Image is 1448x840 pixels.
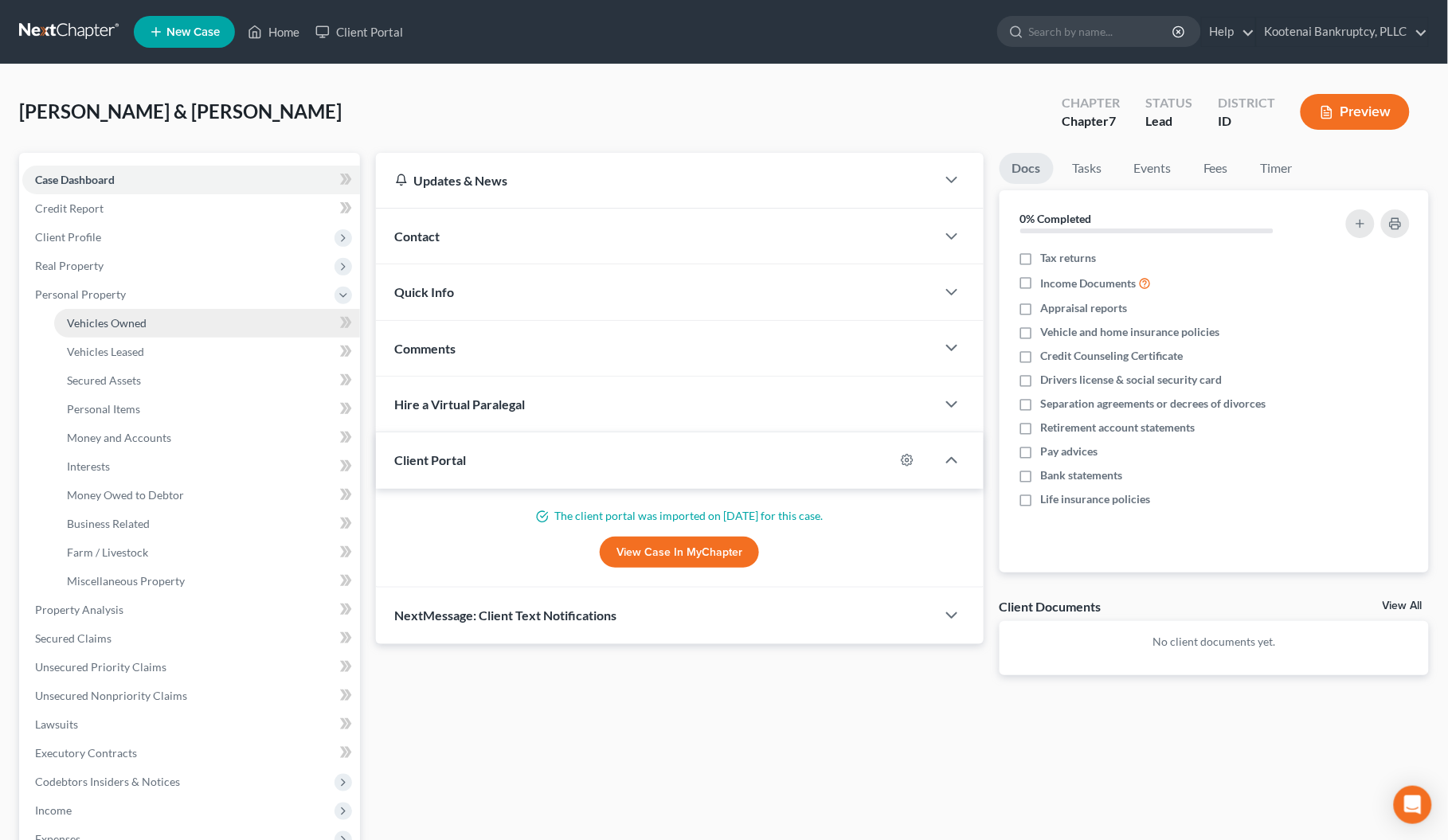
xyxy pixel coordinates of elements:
span: Tax returns [1041,250,1097,266]
div: Lead [1145,112,1192,131]
span: Personal Items [67,402,140,416]
span: Drivers license & social security card [1041,372,1223,388]
span: Appraisal reports [1041,300,1128,316]
span: Secured Assets [67,373,141,387]
a: Credit Report [22,194,360,223]
a: Personal Items [54,395,360,424]
span: Property Analysis [35,603,123,616]
span: Separation agreements or decrees of divorces [1041,396,1266,412]
a: Business Related [54,510,360,538]
a: Executory Contracts [22,739,360,768]
span: Income Documents [1041,275,1137,291]
span: Unsecured Nonpriority Claims [35,689,187,702]
a: Vehicles Leased [54,338,360,366]
span: [PERSON_NAME] & [PERSON_NAME] [19,100,342,123]
div: Status [1145,94,1192,112]
strong: 0% Completed [1020,212,1092,225]
span: Lawsuits [35,717,78,731]
span: Vehicles Leased [67,345,144,358]
span: Business Related [67,517,150,530]
span: Real Property [35,259,104,272]
span: Retirement account statements [1041,420,1196,436]
span: Hire a Virtual Paralegal [395,397,526,412]
span: Bank statements [1041,467,1123,483]
a: Money Owed to Debtor [54,481,360,510]
a: Unsecured Nonpriority Claims [22,682,360,710]
a: Home [240,18,307,46]
a: View Case in MyChapter [600,537,759,568]
span: Money Owed to Debtor [67,488,184,502]
span: Unsecured Priority Claims [35,660,166,674]
input: Search by name... [1029,17,1175,46]
span: Personal Property [35,287,126,301]
div: Chapter [1062,94,1120,112]
a: Fees [1191,153,1242,184]
span: Money and Accounts [67,431,171,444]
span: New Case [166,26,220,38]
a: Client Portal [307,18,411,46]
span: Client Portal [395,452,467,467]
div: Chapter [1062,112,1120,131]
span: Case Dashboard [35,173,115,186]
a: Case Dashboard [22,166,360,194]
a: Farm / Livestock [54,538,360,567]
a: Lawsuits [22,710,360,739]
span: Miscellaneous Property [67,574,185,588]
div: Open Intercom Messenger [1394,786,1432,824]
a: Help [1202,18,1255,46]
span: Secured Claims [35,631,112,645]
a: Events [1121,153,1184,184]
button: Preview [1301,94,1410,130]
div: Updates & News [395,172,917,189]
span: Income [35,803,72,817]
span: Interests [67,459,110,473]
a: Kootenai Bankruptcy, PLLC [1257,18,1428,46]
span: Pay advices [1041,443,1098,459]
span: Contact [395,229,440,244]
span: NextMessage: Client Text Notifications [395,608,617,623]
a: Unsecured Priority Claims [22,653,360,682]
span: Credit Report [35,201,104,215]
div: District [1218,94,1275,112]
a: View All [1383,600,1423,611]
a: Tasks [1060,153,1115,184]
a: Miscellaneous Property [54,567,360,596]
a: Money and Accounts [54,424,360,452]
a: Interests [54,452,360,481]
a: Secured Claims [22,624,360,653]
span: Client Profile [35,230,101,244]
span: Codebtors Insiders & Notices [35,775,180,788]
div: ID [1218,112,1275,131]
span: Quick Info [395,284,455,299]
span: Vehicles Owned [67,316,147,330]
span: Comments [395,341,456,356]
span: Farm / Livestock [67,545,148,559]
span: Credit Counseling Certificate [1041,348,1184,364]
a: Vehicles Owned [54,309,360,338]
span: Vehicle and home insurance policies [1041,324,1220,340]
span: Life insurance policies [1041,491,1151,507]
span: Executory Contracts [35,746,137,760]
a: Secured Assets [54,366,360,395]
p: The client portal was imported on [DATE] for this case. [395,508,965,524]
a: Timer [1248,153,1305,184]
span: 7 [1109,113,1116,128]
a: Property Analysis [22,596,360,624]
p: No client documents yet. [1012,634,1416,650]
div: Client Documents [1000,598,1102,615]
a: Docs [1000,153,1054,184]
